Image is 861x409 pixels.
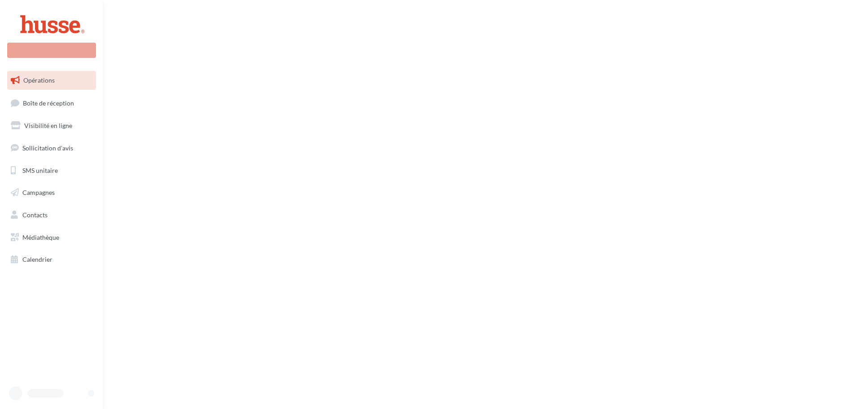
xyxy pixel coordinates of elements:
[5,139,98,158] a: Sollicitation d'avis
[23,99,74,106] span: Boîte de réception
[5,183,98,202] a: Campagnes
[22,166,58,174] span: SMS unitaire
[23,76,55,84] span: Opérations
[5,71,98,90] a: Opérations
[7,43,96,58] div: Nouvelle campagne
[5,93,98,113] a: Boîte de réception
[24,122,72,129] span: Visibilité en ligne
[22,233,59,241] span: Médiathèque
[5,116,98,135] a: Visibilité en ligne
[5,161,98,180] a: SMS unitaire
[22,255,52,263] span: Calendrier
[22,211,48,219] span: Contacts
[5,206,98,224] a: Contacts
[5,250,98,269] a: Calendrier
[5,228,98,247] a: Médiathèque
[22,189,55,196] span: Campagnes
[22,144,73,152] span: Sollicitation d'avis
